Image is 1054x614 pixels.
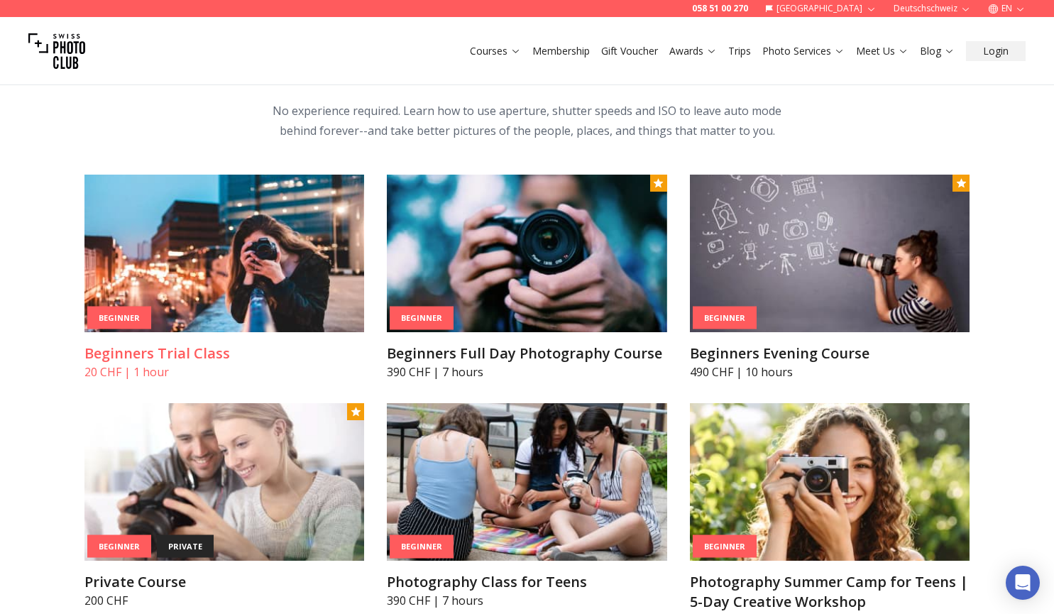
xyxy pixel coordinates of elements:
img: Beginners Evening Course [690,175,970,332]
img: Beginners Full Day Photography Course [387,175,667,332]
button: Trips [723,41,757,61]
a: 058 51 00 270 [692,3,748,14]
span: No experience required. Learn how to use aperture, shutter speeds and ISO to leave auto mode behi... [273,103,781,138]
div: Beginner [390,535,454,559]
button: Meet Us [850,41,914,61]
img: Photography Class for Teens [387,403,667,561]
h3: Beginners Evening Course [690,344,970,363]
button: Blog [914,41,960,61]
p: 490 CHF | 10 hours [690,363,970,380]
h3: Beginners Full Day Photography Course [387,344,667,363]
button: Courses [464,41,527,61]
a: Membership [532,44,590,58]
a: Blog [920,44,955,58]
button: Awards [664,41,723,61]
h2: Photography & Videography Classes for Beginners [231,64,823,89]
p: 390 CHF | 7 hours [387,363,667,380]
button: Membership [527,41,595,61]
a: Beginners Evening CourseBeginnerBeginners Evening Course490 CHF | 10 hours [690,175,970,380]
a: Meet Us [856,44,908,58]
div: Beginner [693,306,757,329]
h3: Photography Summer Camp for Teens | 5-Day Creative Workshop [690,572,970,612]
a: Trips [728,44,751,58]
img: Private Course [84,403,365,561]
h3: Private Course [84,572,365,592]
p: 200 CHF [84,592,365,609]
button: Login [966,41,1026,61]
h3: Beginners Trial Class [84,344,365,363]
a: Beginners Trial ClassBeginnerBeginners Trial Class20 CHF | 1 hour [84,175,365,380]
img: Beginners Trial Class [84,175,365,332]
a: Courses [470,44,521,58]
a: Private CourseBeginnerprivatePrivate Course200 CHF [84,403,365,609]
a: Photo Services [762,44,845,58]
a: Gift Voucher [601,44,658,58]
button: Photo Services [757,41,850,61]
div: Beginner [87,534,151,558]
div: private [157,534,214,558]
div: Beginner [87,306,151,329]
p: 390 CHF | 7 hours [387,592,667,609]
p: 20 CHF | 1 hour [84,363,365,380]
div: Beginner [390,307,454,330]
div: Open Intercom Messenger [1006,566,1040,600]
h3: Photography Class for Teens [387,572,667,592]
a: Awards [669,44,717,58]
a: Beginners Full Day Photography CourseBeginnerBeginners Full Day Photography Course390 CHF | 7 hours [387,175,667,380]
img: Swiss photo club [28,23,85,80]
img: Photography Summer Camp for Teens | 5-Day Creative Workshop [690,403,970,561]
button: Gift Voucher [595,41,664,61]
div: Beginner [693,534,757,558]
a: Photography Class for TeensBeginnerPhotography Class for Teens390 CHF | 7 hours [387,403,667,609]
